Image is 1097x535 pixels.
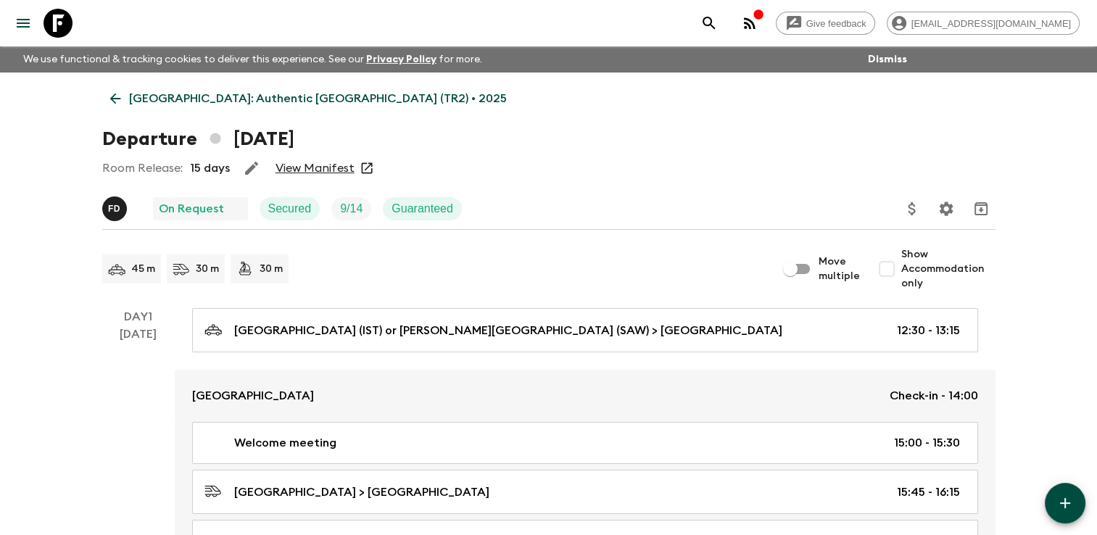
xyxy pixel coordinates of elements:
[260,197,320,220] div: Secured
[131,262,155,276] p: 45 m
[196,262,219,276] p: 30 m
[192,470,978,514] a: [GEOGRAPHIC_DATA] > [GEOGRAPHIC_DATA]15:45 - 16:15
[897,322,960,339] p: 12:30 - 13:15
[108,203,120,215] p: F D
[366,54,436,65] a: Privacy Policy
[798,18,874,29] span: Give feedback
[102,196,130,221] button: FD
[175,370,995,422] a: [GEOGRAPHIC_DATA]Check-in - 14:00
[819,254,861,283] span: Move multiple
[932,194,961,223] button: Settings
[331,197,371,220] div: Trip Fill
[190,159,230,177] p: 15 days
[898,194,927,223] button: Update Price, Early Bird Discount and Costs
[9,9,38,38] button: menu
[887,12,1080,35] div: [EMAIL_ADDRESS][DOMAIN_NAME]
[102,201,130,212] span: Fatih Develi
[17,46,488,72] p: We use functional & tracking cookies to deliver this experience. See our for more.
[234,434,336,452] p: Welcome meeting
[192,387,314,405] p: [GEOGRAPHIC_DATA]
[260,262,283,276] p: 30 m
[102,308,175,325] p: Day 1
[192,308,978,352] a: [GEOGRAPHIC_DATA] (IST) or [PERSON_NAME][GEOGRAPHIC_DATA] (SAW) > [GEOGRAPHIC_DATA]12:30 - 13:15
[102,125,294,154] h1: Departure [DATE]
[695,9,724,38] button: search adventures
[864,49,911,70] button: Dismiss
[894,434,960,452] p: 15:00 - 15:30
[897,484,960,501] p: 15:45 - 16:15
[966,194,995,223] button: Archive (Completed, Cancelled or Unsynced Departures only)
[102,84,515,113] a: [GEOGRAPHIC_DATA]: Authentic [GEOGRAPHIC_DATA] (TR2) • 2025
[268,200,312,217] p: Secured
[234,484,489,501] p: [GEOGRAPHIC_DATA] > [GEOGRAPHIC_DATA]
[890,387,978,405] p: Check-in - 14:00
[392,200,453,217] p: Guaranteed
[234,322,782,339] p: [GEOGRAPHIC_DATA] (IST) or [PERSON_NAME][GEOGRAPHIC_DATA] (SAW) > [GEOGRAPHIC_DATA]
[776,12,875,35] a: Give feedback
[340,200,363,217] p: 9 / 14
[192,422,978,464] a: Welcome meeting15:00 - 15:30
[129,90,507,107] p: [GEOGRAPHIC_DATA]: Authentic [GEOGRAPHIC_DATA] (TR2) • 2025
[276,161,355,175] a: View Manifest
[903,18,1079,29] span: [EMAIL_ADDRESS][DOMAIN_NAME]
[102,159,183,177] p: Room Release:
[901,247,995,291] span: Show Accommodation only
[159,200,224,217] p: On Request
